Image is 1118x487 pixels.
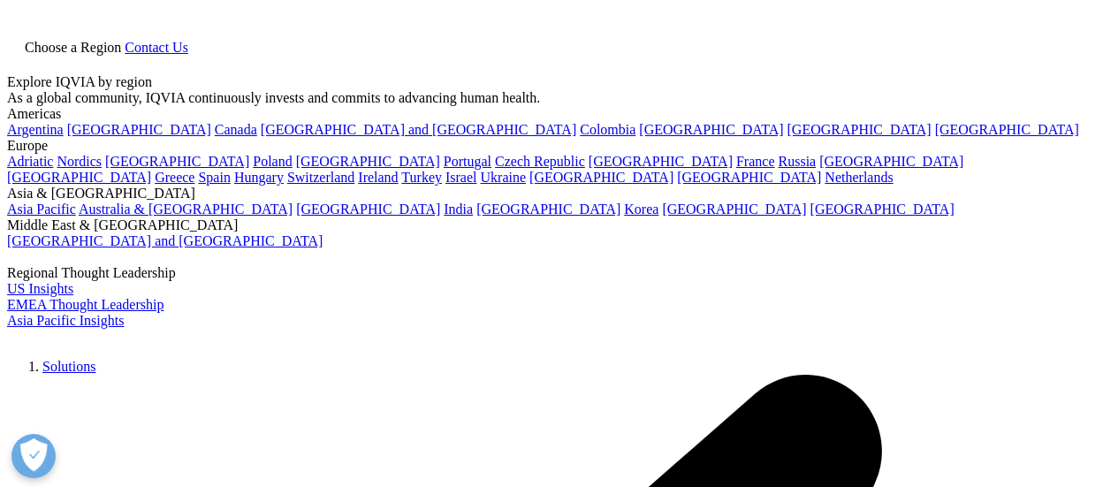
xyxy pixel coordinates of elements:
a: France [736,154,775,169]
div: Regional Thought Leadership [7,265,1111,281]
a: Israel [445,170,477,185]
a: Poland [253,154,292,169]
div: Asia & [GEOGRAPHIC_DATA] [7,186,1111,202]
a: Ireland [358,170,398,185]
a: [GEOGRAPHIC_DATA] [810,202,954,217]
a: Asia Pacific Insights [7,313,124,328]
a: Spain [198,170,230,185]
div: Americas [7,106,1111,122]
a: [GEOGRAPHIC_DATA] [105,154,249,169]
a: [GEOGRAPHIC_DATA] [67,122,211,137]
a: Asia Pacific [7,202,76,217]
div: As a global community, IQVIA continuously invests and commits to advancing human health. [7,90,1111,106]
a: [GEOGRAPHIC_DATA] [589,154,733,169]
a: Korea [624,202,658,217]
span: Choose a Region [25,40,121,55]
a: Argentina [7,122,64,137]
a: Australia & [GEOGRAPHIC_DATA] [79,202,293,217]
a: [GEOGRAPHIC_DATA] [296,202,440,217]
a: Canada [215,122,257,137]
a: Turkey [401,170,442,185]
a: [GEOGRAPHIC_DATA] [529,170,673,185]
a: Contact Us [125,40,188,55]
a: Nordics [57,154,102,169]
a: India [444,202,473,217]
a: Adriatic [7,154,53,169]
a: [GEOGRAPHIC_DATA] [7,170,151,185]
a: Czech Republic [495,154,585,169]
a: [GEOGRAPHIC_DATA] [819,154,963,169]
a: Ukraine [481,170,527,185]
a: Portugal [444,154,491,169]
div: Europe [7,138,1111,154]
div: Middle East & [GEOGRAPHIC_DATA] [7,217,1111,233]
a: [GEOGRAPHIC_DATA] [639,122,783,137]
a: Colombia [580,122,635,137]
a: [GEOGRAPHIC_DATA] and [GEOGRAPHIC_DATA] [7,233,323,248]
a: Russia [779,154,817,169]
a: EMEA Thought Leadership [7,297,164,312]
a: [GEOGRAPHIC_DATA] [787,122,932,137]
a: [GEOGRAPHIC_DATA] and [GEOGRAPHIC_DATA] [261,122,576,137]
a: Greece [155,170,194,185]
div: Explore IQVIA by region [7,74,1111,90]
a: [GEOGRAPHIC_DATA] [935,122,1079,137]
a: [GEOGRAPHIC_DATA] [476,202,620,217]
a: [GEOGRAPHIC_DATA] [296,154,440,169]
a: [GEOGRAPHIC_DATA] [662,202,806,217]
a: Switzerland [287,170,354,185]
a: Netherlands [825,170,893,185]
a: [GEOGRAPHIC_DATA] [677,170,821,185]
button: Abrir preferencias [11,434,56,478]
a: Hungary [234,170,284,185]
a: US Insights [7,281,73,296]
a: Solutions [42,359,95,374]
